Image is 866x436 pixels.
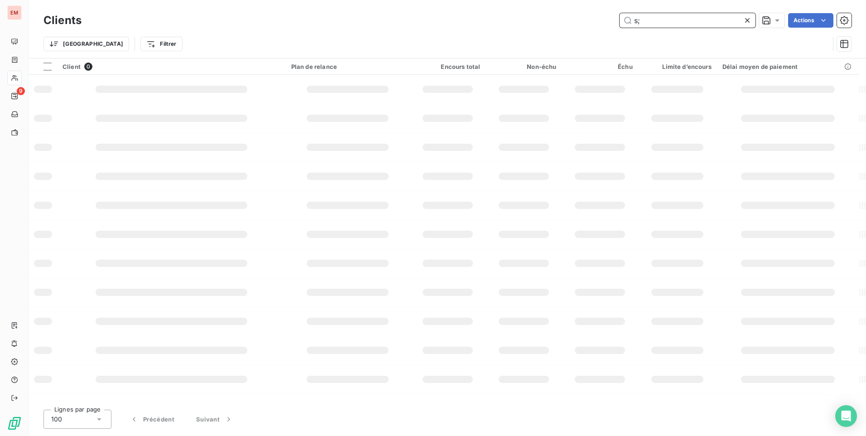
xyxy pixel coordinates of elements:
div: EM [7,5,22,20]
div: Échu [568,63,633,70]
div: Open Intercom Messenger [835,405,857,427]
div: Limite d’encours [644,63,712,70]
button: Précédent [119,410,185,429]
button: Actions [788,13,833,28]
button: Suivant [185,410,244,429]
div: Non-échu [491,63,556,70]
h3: Clients [43,12,82,29]
span: Client [63,63,81,70]
span: 0 [84,63,92,71]
span: 100 [51,415,62,424]
span: 9 [17,87,25,95]
div: Délai moyen de paiement [722,63,853,70]
a: 9 [7,89,21,103]
div: Plan de relance [291,63,404,70]
input: Rechercher [620,13,755,28]
button: Filtrer [140,37,182,51]
div: Encours total [415,63,480,70]
button: [GEOGRAPHIC_DATA] [43,37,129,51]
img: Logo LeanPay [7,416,22,431]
